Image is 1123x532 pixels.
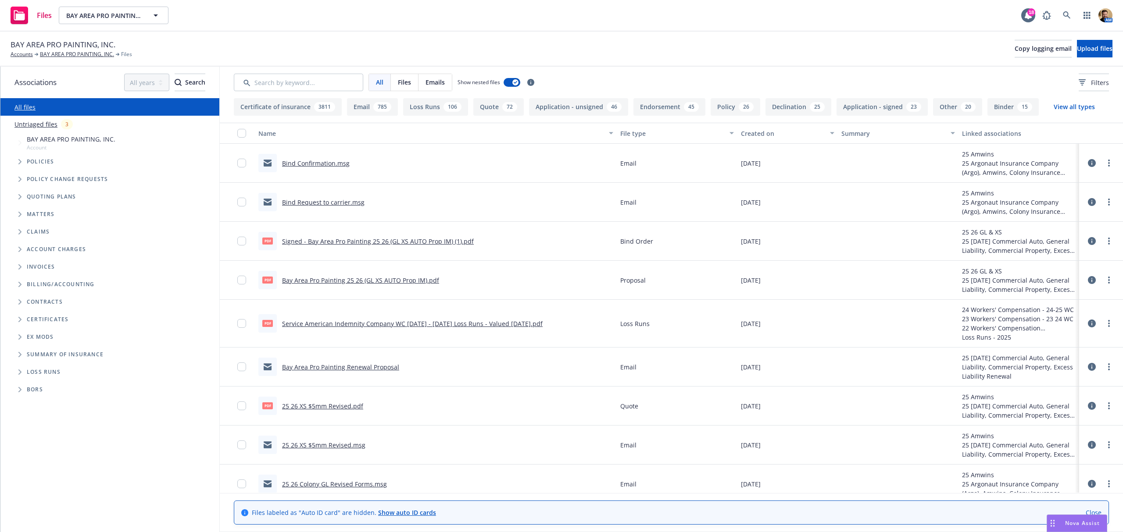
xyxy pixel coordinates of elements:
div: 25 [DATE] Commercial Auto, General Liability, Commercial Property, Excess Liability Renewal [962,276,1076,294]
span: Ex Mods [27,334,54,340]
input: Toggle Row Selected [237,440,246,449]
a: Report a Bug [1038,7,1055,24]
span: pdf [262,277,273,283]
a: BAY AREA PRO PAINTING, INC. [40,50,114,58]
button: Other [933,98,982,116]
span: BAY AREA PRO PAINTING, INC. [66,11,142,20]
div: 3 [61,119,73,129]
span: Invoices [27,264,55,270]
span: Email [620,198,637,207]
span: [DATE] [741,479,761,489]
a: more [1104,479,1114,489]
input: Toggle Row Selected [237,276,246,284]
input: Search by keyword... [234,74,363,91]
div: Tree Example [0,133,219,276]
a: All files [14,103,36,111]
span: Account charges [27,247,86,252]
span: Upload files [1077,44,1112,53]
input: Toggle Row Selected [237,319,246,328]
a: Untriaged files [14,120,57,129]
span: Email [620,479,637,489]
span: Claims [27,229,50,234]
button: BAY AREA PRO PAINTING, INC. [59,7,168,24]
a: Bind Confirmation.msg [282,159,350,167]
a: more [1104,362,1114,372]
span: Policy change requests [27,177,108,182]
div: Drag to move [1047,515,1058,532]
a: 25 26 Colony GL Revised Forms.msg [282,480,387,488]
span: [DATE] [741,362,761,372]
span: Email [620,362,637,372]
span: Account [27,144,115,151]
a: Switch app [1078,7,1096,24]
span: BORs [27,387,43,392]
span: Email [620,159,637,168]
button: Application - unsigned [529,98,628,116]
div: 785 [373,102,391,112]
a: Show auto ID cards [378,508,436,517]
button: Email [347,98,398,116]
span: Quoting plans [27,194,76,199]
span: Matters [27,212,54,217]
button: Nova Assist [1047,514,1107,532]
a: Service American Indemnity Company WC [DATE] - [DATE] Loss Runs - Valued [DATE].pdf [282,319,543,328]
a: more [1104,440,1114,450]
svg: Search [175,79,182,86]
span: Copy logging email [1015,44,1072,53]
button: Declination [765,98,831,116]
button: Name [255,123,617,144]
div: 25 [DATE] Commercial Auto, General Liability, Commercial Property, Excess Liability Renewal [962,440,1076,459]
div: 25 26 GL & XS [962,266,1076,276]
div: 25 [810,102,825,112]
a: Bay Area Pro Painting 25 26 (GL XS AUTO Prop IM).pdf [282,276,439,284]
div: 23 Workers' Compensation - 23 24 WC [962,314,1074,323]
span: [DATE] [741,319,761,328]
span: [DATE] [741,198,761,207]
span: [DATE] [741,276,761,285]
div: 72 [502,102,517,112]
button: Summary [838,123,958,144]
div: 26 [739,102,754,112]
span: Proposal [620,276,646,285]
div: 25 26 GL & XS [962,227,1076,237]
div: Created on [741,129,825,138]
a: Files [7,3,55,28]
a: more [1104,275,1114,285]
span: pdf [262,402,273,409]
button: SearchSearch [175,74,205,91]
button: File type [617,123,737,144]
span: Quote [620,401,638,411]
button: Policy [711,98,760,116]
button: Binder [987,98,1039,116]
span: pdf [262,320,273,326]
div: 25 Amwins [962,431,1076,440]
span: Files [37,12,52,19]
span: Show nested files [458,78,500,86]
span: Summary of insurance [27,352,104,357]
a: Accounts [11,50,33,58]
span: Loss Runs [27,369,61,375]
span: [DATE] [741,401,761,411]
div: Folder Tree Example [0,276,219,398]
a: more [1104,401,1114,411]
span: Email [620,440,637,450]
div: 25 [DATE] Commercial Auto, General Liability, Commercial Property, Excess Liability Renewal [962,401,1076,420]
div: 3811 [314,102,335,112]
button: Linked associations [958,123,1079,144]
span: Policies [27,159,54,164]
a: Bind Request to carrier.msg [282,198,365,206]
div: 23 [906,102,921,112]
div: Search [175,74,205,91]
div: 46 [607,102,622,112]
a: more [1104,197,1114,207]
button: Endorsement [633,98,705,116]
a: more [1104,158,1114,168]
div: 15 [1017,102,1032,112]
div: 45 [684,102,699,112]
span: All [376,78,383,87]
div: 20 [961,102,976,112]
span: Loss Runs [620,319,650,328]
span: Contracts [27,299,63,305]
div: Linked associations [962,129,1076,138]
span: [DATE] [741,440,761,450]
